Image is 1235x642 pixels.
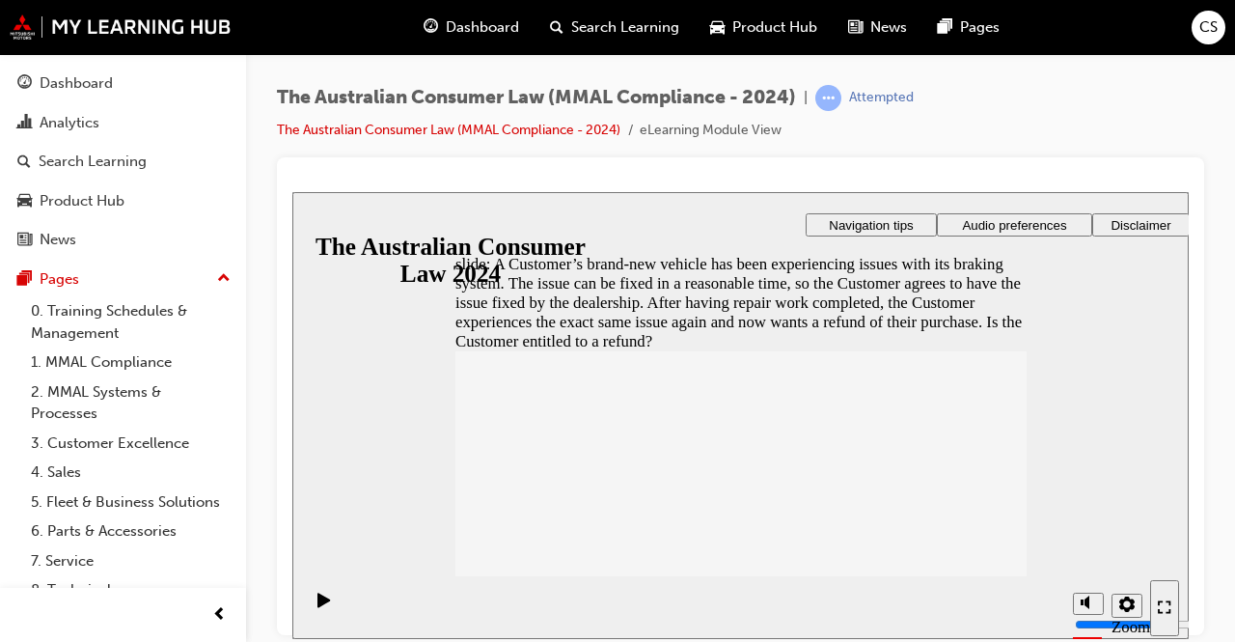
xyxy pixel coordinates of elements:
[8,66,238,101] a: Dashboard
[23,516,238,546] a: 6. Parts & Accessories
[40,229,76,251] div: News
[8,105,238,141] a: Analytics
[645,21,800,44] button: Audio preferences
[217,266,231,292] span: up-icon
[10,14,232,40] img: mmal
[960,16,1000,39] span: Pages
[550,15,563,40] span: search-icon
[23,296,238,348] a: 0. Training Schedules & Management
[23,429,238,459] a: 3. Customer Excellence
[17,154,31,171] span: search-icon
[17,75,32,93] span: guage-icon
[8,262,238,297] button: Pages
[17,115,32,132] span: chart-icon
[513,21,645,44] button: Navigation tips
[536,26,620,41] span: Navigation tips
[8,222,238,258] a: News
[848,15,863,40] span: news-icon
[8,144,238,180] a: Search Learning
[938,15,952,40] span: pages-icon
[858,388,887,444] button: Enter full-screen (Ctrl+Alt+F)
[922,8,1015,47] a: pages-iconPages
[10,384,42,447] div: playback controls
[17,271,32,289] span: pages-icon
[870,16,907,39] span: News
[17,232,32,249] span: news-icon
[815,85,841,111] span: learningRecordVerb_ATTEMPT-icon
[771,384,848,447] div: misc controls
[695,8,833,47] a: car-iconProduct Hub
[212,603,227,628] span: prev-icon
[8,62,238,262] button: DashboardAnalyticsSearch LearningProduct HubNews
[424,15,438,40] span: guage-icon
[23,546,238,576] a: 7. Service
[1192,11,1225,44] button: CS
[10,400,42,433] button: Play (Ctrl+Alt+P)
[804,87,808,109] span: |
[535,8,695,47] a: search-iconSearch Learning
[833,8,922,47] a: news-iconNews
[858,384,887,447] nav: slide navigation
[1199,16,1218,39] span: CS
[40,112,99,134] div: Analytics
[818,26,878,41] span: Disclaimer
[819,426,858,483] label: Zoom to fit
[849,89,914,107] div: Attempted
[23,377,238,429] a: 2. MMAL Systems & Processes
[670,26,774,41] span: Audio preferences
[710,15,725,40] span: car-icon
[40,190,124,212] div: Product Hub
[277,87,796,109] span: The Australian Consumer Law (MMAL Compliance - 2024)
[446,16,519,39] span: Dashboard
[640,120,782,142] li: eLearning Module View
[277,122,620,138] a: The Australian Consumer Law (MMAL Compliance - 2024)
[39,151,147,173] div: Search Learning
[23,575,238,605] a: 8. Technical
[571,16,679,39] span: Search Learning
[781,401,811,423] button: Mute (Ctrl+Alt+M)
[40,268,79,291] div: Pages
[23,458,238,488] a: 4. Sales
[17,193,32,210] span: car-icon
[819,402,850,426] button: Settings
[408,8,535,47] a: guage-iconDashboard
[8,183,238,219] a: Product Hub
[782,425,907,440] input: volume
[800,21,897,44] button: Disclaimer
[732,16,817,39] span: Product Hub
[23,488,238,517] a: 5. Fleet & Business Solutions
[40,72,113,95] div: Dashboard
[23,348,238,377] a: 1. MMAL Compliance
